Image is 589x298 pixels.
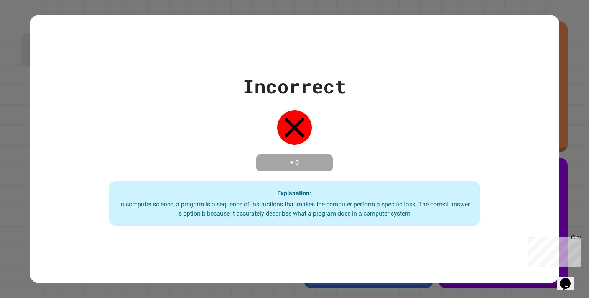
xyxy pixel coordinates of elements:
[264,158,325,167] h4: + 0
[277,190,311,197] strong: Explanation:
[557,267,581,290] iframe: chat widget
[243,72,346,101] div: Incorrect
[3,3,53,49] div: Chat with us now!Close
[525,234,581,267] iframe: chat widget
[117,200,472,218] div: In computer science, a program is a sequence of instructions that makes the computer perform a sp...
